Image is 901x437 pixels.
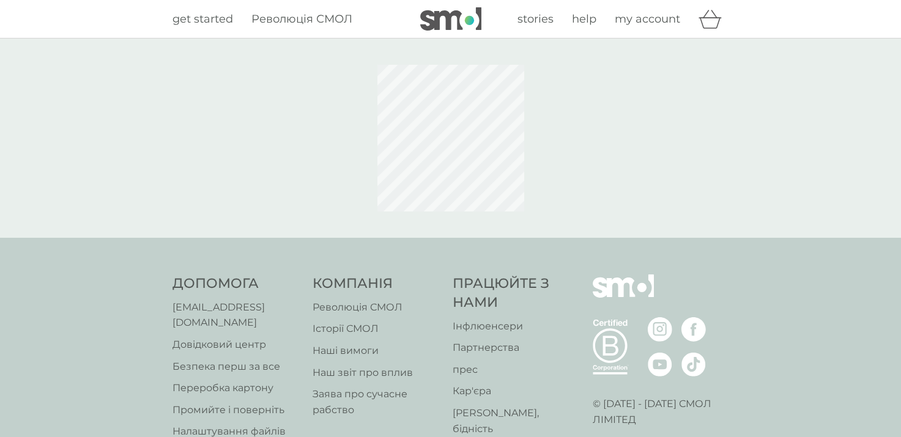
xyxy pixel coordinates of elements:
[615,12,680,26] span: my account
[313,365,440,381] a: Наш звіт про вплив
[517,12,554,26] span: stories
[517,10,554,28] a: stories
[572,10,596,28] a: help
[172,380,300,396] a: Переробка картону
[251,12,352,26] span: Революція СМОЛ
[313,343,440,359] a: Наші вимоги
[453,340,580,356] a: Партнерства
[453,274,580,312] h4: Працюйте з нами
[453,318,580,334] a: Інфлюенсери
[172,359,300,375] a: Безпека перш за все
[172,12,233,26] span: get started
[453,362,580,378] a: прес
[648,317,672,342] img: visit the smol Instagram page
[251,10,352,28] a: Революція СМОЛ
[172,402,300,418] a: Промийте і поверніть
[453,383,580,399] a: Кар'єра
[681,317,706,342] img: visit the smol Facebook page
[172,10,233,28] a: get started
[420,7,481,31] img: СМОЛ
[593,396,729,427] p: © [DATE] - [DATE] СМОЛ ЛІМІТЕД
[313,321,440,337] a: Історії СМОЛ
[572,12,596,26] span: help
[313,274,440,293] h4: Компанія
[172,337,300,353] a: Довідковий центр
[615,10,680,28] a: my account
[172,274,300,293] h4: Допомога
[453,405,580,436] a: [PERSON_NAME], бідність
[699,7,729,31] div: корзина
[681,352,706,376] img: visit the smol Tiktok page
[313,386,440,417] a: Заява про сучасне рабство
[172,299,300,331] a: [EMAIL_ADDRESS][DOMAIN_NAME]
[313,299,440,315] a: Революція СМОЛ
[593,274,654,316] img: СМОЛ
[648,352,672,376] img: visit the smol Youtube page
